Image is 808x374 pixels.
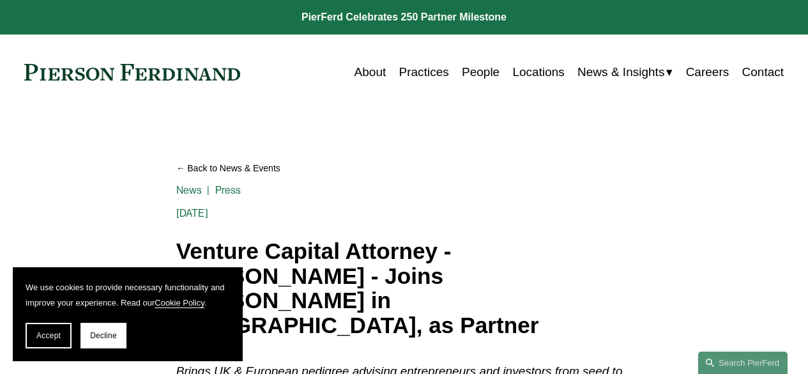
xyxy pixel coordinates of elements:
button: Accept [26,323,72,348]
a: folder dropdown [577,60,673,84]
a: Back to News & Events [176,157,632,179]
section: Cookie banner [13,267,243,361]
a: News [176,184,202,196]
a: Locations [512,60,564,84]
a: Practices [399,60,449,84]
button: Decline [80,323,126,348]
a: Cookie Policy [155,298,204,308]
a: Careers [686,60,729,84]
p: We use cookies to provide necessary functionality and improve your experience. Read our . [26,280,230,310]
a: Press [215,184,241,196]
a: About [354,60,386,84]
a: Search this site [698,352,788,374]
span: News & Insights [577,61,664,83]
span: [DATE] [176,207,208,219]
h1: Venture Capital Attorney - [PERSON_NAME] - Joins [PERSON_NAME] in [GEOGRAPHIC_DATA], as Partner [176,239,632,338]
span: Accept [36,331,61,340]
a: People [462,60,499,84]
a: Contact [742,60,784,84]
span: Decline [90,331,117,340]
